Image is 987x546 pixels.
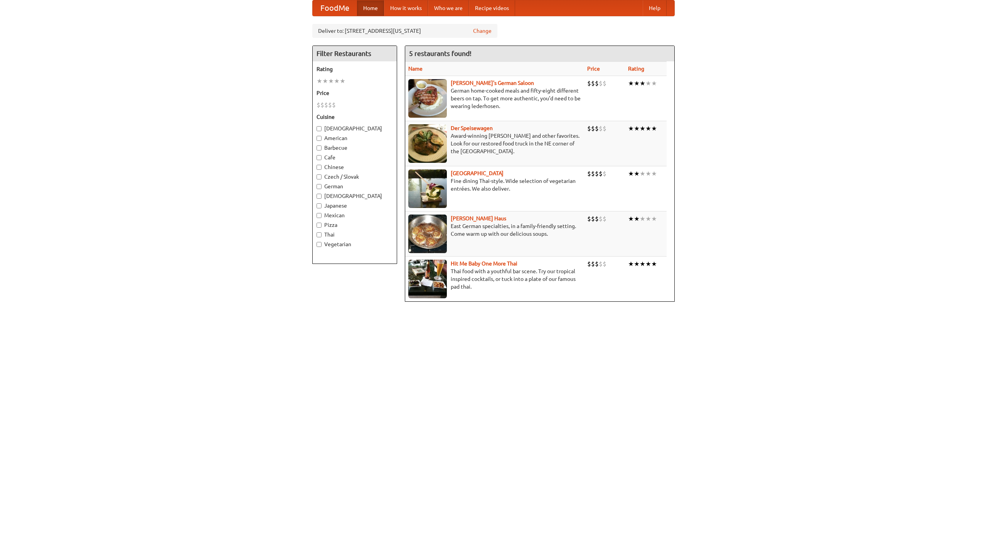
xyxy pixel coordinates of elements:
li: $ [587,124,591,133]
li: $ [587,260,591,268]
img: speisewagen.jpg [408,124,447,163]
li: ★ [634,124,640,133]
li: ★ [634,169,640,178]
a: [PERSON_NAME] Haus [451,215,506,221]
label: Barbecue [317,144,393,152]
label: German [317,183,393,190]
a: How it works [384,0,428,16]
li: ★ [645,260,651,268]
input: Mexican [317,213,322,218]
label: Chinese [317,163,393,171]
input: German [317,184,322,189]
li: ★ [634,215,640,223]
li: $ [328,101,332,109]
label: Vegetarian [317,240,393,248]
li: ★ [640,260,645,268]
input: Pizza [317,223,322,228]
li: $ [591,124,595,133]
p: Award-winning [PERSON_NAME] and other favorites. Look for our restored food truck in the NE corne... [408,132,581,155]
li: $ [595,215,599,223]
li: $ [591,260,595,268]
a: Price [587,66,600,72]
h5: Price [317,89,393,97]
li: $ [591,215,595,223]
a: Hit Me Baby One More Thai [451,260,517,267]
li: $ [317,101,320,109]
li: $ [595,79,599,88]
li: $ [591,169,595,178]
ng-pluralize: 5 restaurants found! [409,50,472,57]
p: German home-cooked meals and fifty-eight different beers on tap. To get more authentic, you'd nee... [408,87,581,110]
a: Home [357,0,384,16]
li: ★ [645,79,651,88]
p: Thai food with a youthful bar scene. Try our tropical inspired cocktails, or tuck into a plate of... [408,267,581,291]
input: Barbecue [317,145,322,150]
a: Name [408,66,423,72]
li: $ [603,169,606,178]
a: Who we are [428,0,469,16]
p: Fine dining Thai-style. Wide selection of vegetarian entrées. We also deliver. [408,177,581,193]
li: $ [595,260,599,268]
a: Rating [628,66,644,72]
li: $ [599,169,603,178]
h5: Cuisine [317,113,393,121]
li: ★ [651,124,657,133]
label: [DEMOGRAPHIC_DATA] [317,125,393,132]
li: ★ [317,77,322,85]
li: ★ [651,215,657,223]
img: babythai.jpg [408,260,447,298]
li: $ [591,79,595,88]
li: $ [332,101,336,109]
li: $ [595,169,599,178]
label: American [317,134,393,142]
li: $ [324,101,328,109]
li: ★ [628,260,634,268]
li: ★ [334,77,340,85]
li: ★ [628,79,634,88]
li: ★ [640,169,645,178]
label: Pizza [317,221,393,229]
label: Japanese [317,202,393,210]
a: Help [643,0,667,16]
input: Japanese [317,203,322,208]
p: East German specialties, in a family-friendly setting. Come warm up with our delicious soups. [408,222,581,238]
li: ★ [328,77,334,85]
a: [PERSON_NAME]'s German Saloon [451,80,534,86]
label: Czech / Slovak [317,173,393,181]
input: [DEMOGRAPHIC_DATA] [317,126,322,131]
li: ★ [640,79,645,88]
a: Change [473,27,492,35]
input: [DEMOGRAPHIC_DATA] [317,194,322,199]
li: ★ [322,77,328,85]
li: ★ [640,215,645,223]
li: ★ [628,124,634,133]
input: American [317,136,322,141]
li: ★ [645,124,651,133]
li: ★ [645,169,651,178]
label: Mexican [317,211,393,219]
input: Cafe [317,155,322,160]
img: esthers.jpg [408,79,447,118]
li: $ [587,169,591,178]
li: $ [603,124,606,133]
input: Chinese [317,165,322,170]
li: $ [603,79,606,88]
li: ★ [634,260,640,268]
input: Czech / Slovak [317,174,322,179]
div: Deliver to: [STREET_ADDRESS][US_STATE] [312,24,497,38]
h5: Rating [317,65,393,73]
b: Der Speisewagen [451,125,493,131]
li: $ [599,79,603,88]
label: Thai [317,231,393,238]
li: ★ [651,260,657,268]
img: kohlhaus.jpg [408,215,447,253]
li: $ [603,215,606,223]
b: [GEOGRAPHIC_DATA] [451,170,504,176]
li: ★ [645,215,651,223]
img: satay.jpg [408,169,447,208]
a: Recipe videos [469,0,515,16]
li: $ [587,215,591,223]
